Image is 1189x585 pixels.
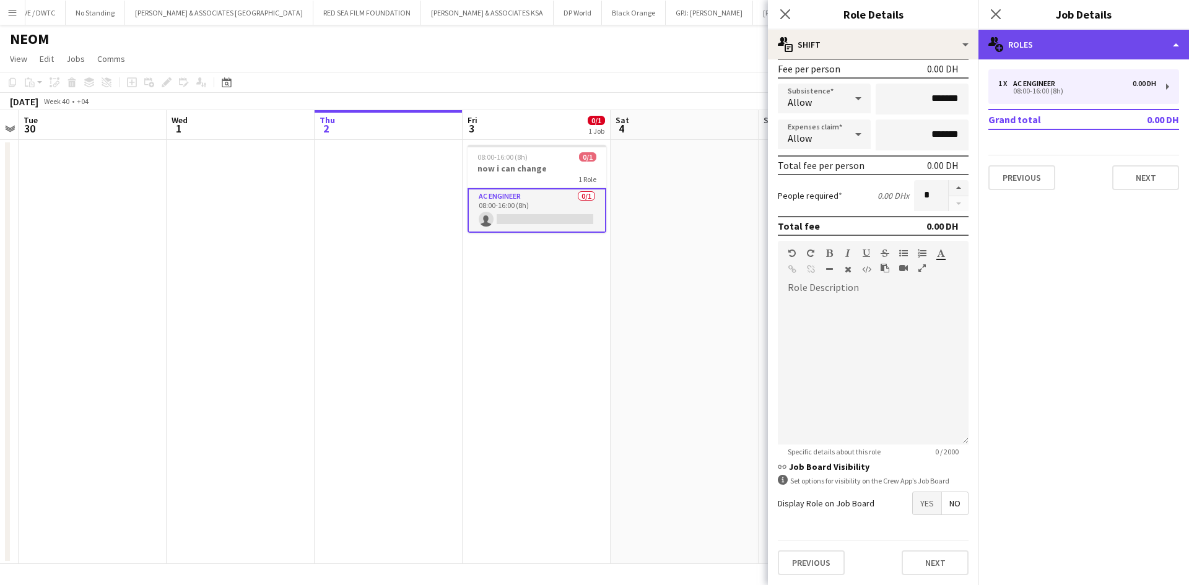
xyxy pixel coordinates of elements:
[899,263,908,273] button: Insert video
[1013,79,1060,88] div: AC Engineer
[602,1,666,25] button: Black Orange
[92,51,130,67] a: Comms
[35,51,59,67] a: Edit
[24,115,38,126] span: Tue
[988,165,1055,190] button: Previous
[778,159,865,171] div: Total fee per person
[998,88,1156,94] div: 08:00-16:00 (8h)
[936,248,945,258] button: Text Color
[320,115,335,126] span: Thu
[753,1,882,25] button: [PERSON_NAME] WONDER STUDIO
[1133,79,1156,88] div: 0.00 DH
[1112,165,1179,190] button: Next
[466,121,477,136] span: 3
[788,96,812,108] span: Allow
[762,121,778,136] span: 5
[778,461,969,472] h3: Job Board Visibility
[778,447,891,456] span: Specific details about this role
[578,175,596,184] span: 1 Role
[170,121,188,136] span: 1
[899,248,908,258] button: Unordered List
[421,1,554,25] button: [PERSON_NAME] & ASSOCIATES KSA
[778,63,840,75] div: Fee per person
[913,492,941,514] span: Yes
[949,180,969,196] button: Increase
[468,115,477,126] span: Fri
[768,30,978,59] div: Shift
[998,79,1013,88] div: 1 x
[918,248,926,258] button: Ordered List
[764,115,778,126] span: Sun
[927,63,959,75] div: 0.00 DH
[616,115,629,126] span: Sat
[878,190,909,201] div: 0.00 DH x
[927,159,959,171] div: 0.00 DH
[468,188,606,233] app-card-role: AC Engineer0/108:00-16:00 (8h)
[66,53,85,64] span: Jobs
[942,492,968,514] span: No
[614,121,629,136] span: 4
[1106,110,1179,129] td: 0.00 DH
[926,220,959,232] div: 0.00 DH
[125,1,313,25] button: [PERSON_NAME] & ASSOCIATES [GEOGRAPHIC_DATA]
[988,110,1106,129] td: Grand total
[172,115,188,126] span: Wed
[313,1,421,25] button: RED SEA FILM FOUNDATION
[778,220,820,232] div: Total fee
[788,132,812,144] span: Allow
[10,95,38,108] div: [DATE]
[477,152,528,162] span: 08:00-16:00 (8h)
[468,145,606,233] app-job-card: 08:00-16:00 (8h)0/1now i can change1 RoleAC Engineer0/108:00-16:00 (8h)
[881,248,889,258] button: Strikethrough
[978,30,1189,59] div: Roles
[666,1,753,25] button: GPJ: [PERSON_NAME]
[97,53,125,64] span: Comms
[318,121,335,136] span: 2
[778,475,969,487] div: Set options for visibility on the Crew App’s Job Board
[554,1,602,25] button: DP World
[778,550,845,575] button: Previous
[10,53,27,64] span: View
[468,163,606,174] h3: now i can change
[843,264,852,274] button: Clear Formatting
[862,264,871,274] button: HTML Code
[843,248,852,258] button: Italic
[925,447,969,456] span: 0 / 2000
[61,51,90,67] a: Jobs
[588,116,605,125] span: 0/1
[77,97,89,106] div: +04
[778,498,874,509] label: Display Role on Job Board
[768,6,978,22] h3: Role Details
[41,97,72,106] span: Week 40
[579,152,596,162] span: 0/1
[588,126,604,136] div: 1 Job
[825,264,834,274] button: Horizontal Line
[806,248,815,258] button: Redo
[788,248,796,258] button: Undo
[66,1,125,25] button: No Standing
[10,30,49,48] h1: NEOM
[40,53,54,64] span: Edit
[778,190,842,201] label: People required
[22,121,38,136] span: 30
[825,248,834,258] button: Bold
[978,6,1189,22] h3: Job Details
[862,248,871,258] button: Underline
[902,550,969,575] button: Next
[918,263,926,273] button: Fullscreen
[881,263,889,273] button: Paste as plain text
[5,51,32,67] a: View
